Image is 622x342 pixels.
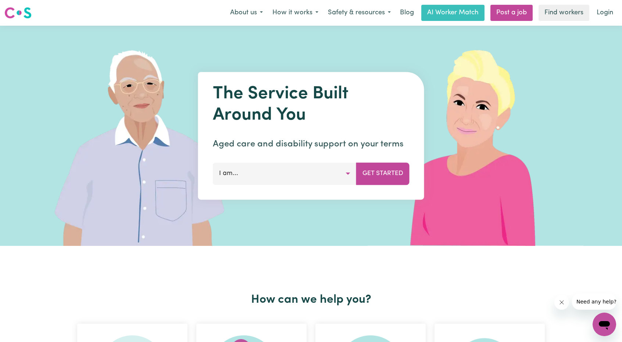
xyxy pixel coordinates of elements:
a: Careseekers logo [4,4,32,21]
h1: The Service Built Around You [213,84,410,126]
a: Find workers [539,5,589,21]
img: Careseekers logo [4,6,32,19]
button: I am... [213,163,357,185]
a: Post a job [490,5,533,21]
a: Blog [396,5,418,21]
a: Login [592,5,618,21]
iframe: Button to launch messaging window [593,313,616,336]
h2: How can we help you? [73,293,549,307]
a: AI Worker Match [421,5,485,21]
p: Aged care and disability support on your terms [213,138,410,151]
iframe: Message from company [572,294,616,310]
button: How it works [268,5,323,21]
span: Need any help? [4,5,44,11]
button: Get Started [356,163,410,185]
button: Safety & resources [323,5,396,21]
button: About us [225,5,268,21]
iframe: Close message [554,295,569,310]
